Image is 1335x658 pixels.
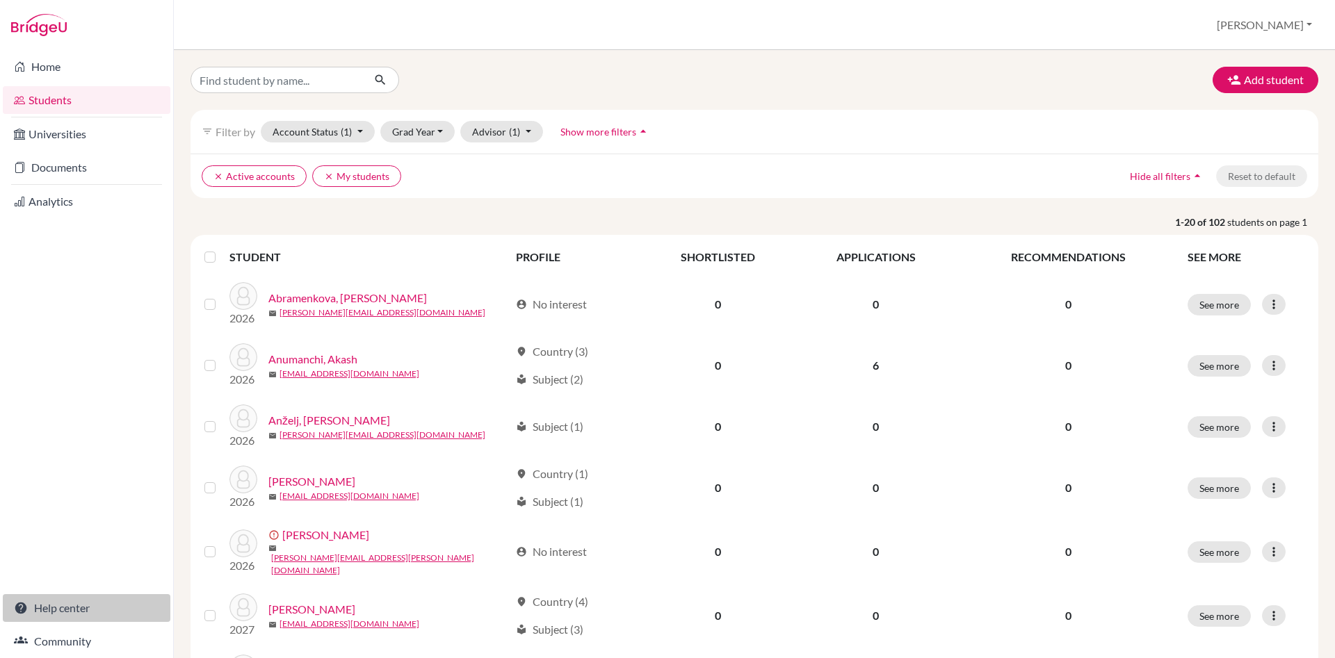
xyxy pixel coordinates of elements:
button: [PERSON_NAME] [1211,12,1318,38]
button: See more [1188,416,1251,438]
span: local_library [516,374,527,385]
a: [PERSON_NAME] [268,473,355,490]
p: 2026 [229,432,257,449]
a: [EMAIL_ADDRESS][DOMAIN_NAME] [280,368,419,380]
span: mail [268,493,277,501]
button: Add student [1213,67,1318,93]
button: Hide all filtersarrow_drop_up [1118,165,1216,187]
a: Universities [3,120,170,148]
a: Community [3,627,170,655]
div: No interest [516,296,587,313]
p: 0 [966,296,1171,313]
span: mail [268,620,277,629]
i: filter_list [202,126,213,137]
input: Find student by name... [191,67,363,93]
img: Bridge-U [11,14,67,36]
td: 0 [641,335,795,396]
p: 0 [966,543,1171,560]
img: Argir, Martin [229,529,257,557]
td: 0 [641,457,795,518]
a: [PERSON_NAME] [268,601,355,618]
div: Subject (1) [516,418,583,435]
a: Students [3,86,170,114]
strong: 1-20 of 102 [1175,215,1227,229]
a: [PERSON_NAME][EMAIL_ADDRESS][PERSON_NAME][DOMAIN_NAME] [271,552,510,577]
th: SEE MORE [1179,240,1313,274]
span: mail [268,544,277,552]
div: Country (3) [516,343,588,360]
div: Country (4) [516,593,588,610]
a: Analytics [3,188,170,215]
span: local_library [516,421,527,432]
button: See more [1188,355,1251,377]
button: See more [1188,294,1251,315]
img: Arai, Ayuka [229,466,257,493]
div: Subject (2) [516,371,583,388]
button: See more [1188,605,1251,627]
a: Home [3,53,170,81]
span: local_library [516,624,527,635]
a: [PERSON_NAME] [282,527,369,543]
span: students on page 1 [1227,215,1318,229]
p: 0 [966,418,1171,435]
button: See more [1188,477,1251,499]
span: error_outline [268,529,282,541]
td: 0 [641,518,795,585]
span: Filter by [216,125,255,138]
a: Abramenkova, [PERSON_NAME] [268,290,427,306]
img: Anumanchi, Akash [229,343,257,371]
td: 0 [795,396,957,457]
a: Help center [3,594,170,622]
p: 0 [966,479,1171,496]
div: Subject (3) [516,621,583,638]
span: (1) [341,126,352,138]
span: location_on [516,346,527,357]
td: 0 [795,518,957,585]
button: Advisor(1) [460,121,543,142]
span: mail [268,370,277,379]
td: 0 [795,585,957,646]
span: location_on [516,596,527,607]
td: 0 [641,396,795,457]
button: clearMy students [312,165,401,187]
button: Account Status(1) [261,121,375,142]
p: 2026 [229,310,257,327]
a: [EMAIL_ADDRESS][DOMAIN_NAME] [280,490,419,502]
i: arrow_drop_up [636,124,650,138]
span: Hide all filters [1130,170,1190,182]
a: Anželj, [PERSON_NAME] [268,412,390,429]
img: Auda, Neli [229,593,257,621]
button: Grad Year [380,121,455,142]
th: PROFILE [508,240,641,274]
span: Show more filters [560,126,636,138]
p: 0 [966,607,1171,624]
div: No interest [516,543,587,560]
button: Reset to default [1216,165,1307,187]
td: 0 [641,585,795,646]
td: 0 [795,457,957,518]
p: 0 [966,357,1171,374]
a: [PERSON_NAME][EMAIL_ADDRESS][DOMAIN_NAME] [280,306,485,319]
div: Country (1) [516,466,588,482]
p: 2026 [229,371,257,388]
i: arrow_drop_up [1190,169,1204,183]
a: [EMAIL_ADDRESS][DOMAIN_NAME] [280,618,419,630]
span: location_on [516,468,527,479]
th: RECOMMENDATIONS [957,240,1179,274]
td: 6 [795,335,957,396]
div: Subject (1) [516,493,583,510]
p: 2026 [229,493,257,510]
span: account_circle [516,299,527,310]
th: STUDENT [229,240,508,274]
p: 2026 [229,557,257,574]
img: Anželj, Gregor [229,404,257,432]
a: Anumanchi, Akash [268,351,357,368]
p: 2027 [229,621,257,638]
span: local_library [516,496,527,507]
th: SHORTLISTED [641,240,795,274]
span: (1) [509,126,520,138]
td: 0 [795,274,957,335]
button: See more [1188,541,1251,563]
span: mail [268,431,277,440]
span: mail [268,309,277,318]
